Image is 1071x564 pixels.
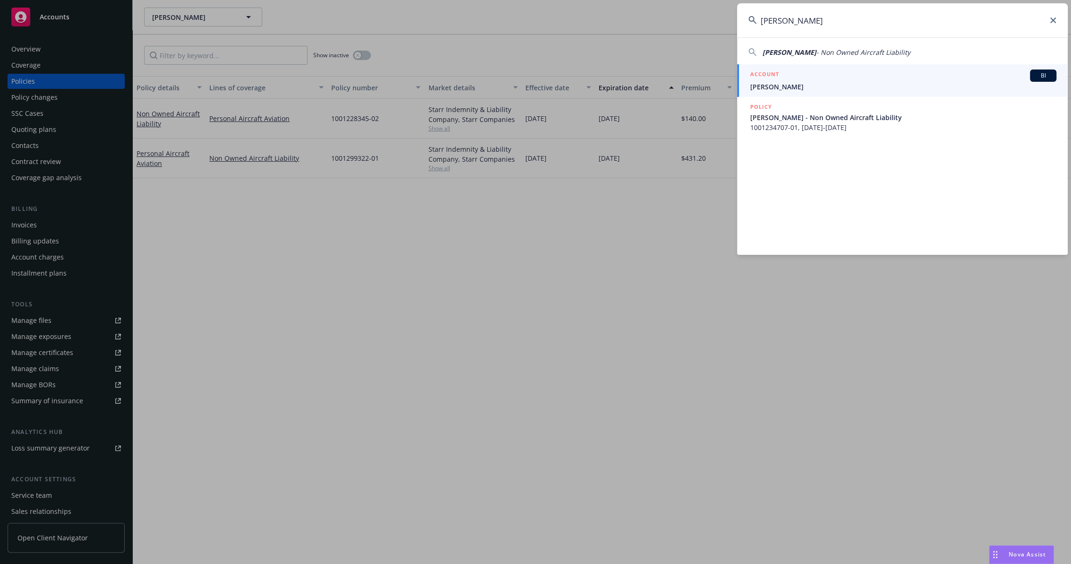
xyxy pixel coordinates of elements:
span: [PERSON_NAME] [750,82,1056,92]
h5: ACCOUNT [750,69,779,81]
span: Nova Assist [1009,550,1046,558]
div: Drag to move [989,546,1001,564]
h5: POLICY [750,102,772,112]
span: - Non Owned Aircraft Liability [816,48,910,57]
input: Search... [737,3,1068,37]
a: ACCOUNTBI[PERSON_NAME] [737,64,1068,97]
button: Nova Assist [989,545,1054,564]
a: POLICY[PERSON_NAME] - Non Owned Aircraft Liability1001234707-01, [DATE]-[DATE] [737,97,1068,138]
span: 1001234707-01, [DATE]-[DATE] [750,122,1056,132]
span: [PERSON_NAME] [763,48,816,57]
span: BI [1034,71,1053,80]
span: [PERSON_NAME] - Non Owned Aircraft Liability [750,113,1056,122]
